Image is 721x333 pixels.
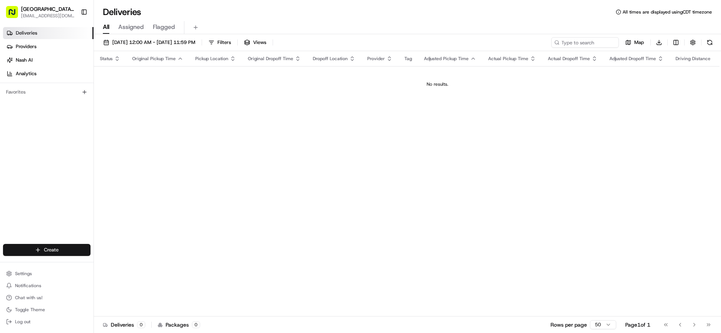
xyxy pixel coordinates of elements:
[634,39,644,46] span: Map
[3,280,91,291] button: Notifications
[424,56,469,62] span: Adjusted Pickup Time
[551,321,587,328] p: Rows per page
[3,304,91,315] button: Toggle Theme
[625,321,650,328] div: Page 1 of 1
[16,43,36,50] span: Providers
[16,72,29,85] img: 1732323095091-59ea418b-cfe3-43c8-9ae0-d0d06d6fd42c
[34,72,123,79] div: Start new chat
[3,268,91,279] button: Settings
[3,316,91,327] button: Log out
[3,68,94,80] a: Analytics
[137,321,145,328] div: 0
[75,186,91,192] span: Pylon
[103,321,145,328] div: Deliveries
[253,39,266,46] span: Views
[116,96,137,105] button: See all
[241,37,270,48] button: Views
[313,56,348,62] span: Dropoff Location
[112,39,195,46] span: [DATE] 12:00 AM - [DATE] 11:59 PM
[34,79,103,85] div: We're available if you need us!
[623,9,712,15] span: All times are displayed using CDT timezone
[704,37,715,48] button: Refresh
[15,283,41,289] span: Notifications
[15,319,30,325] span: Log out
[3,86,91,98] div: Favorites
[5,165,60,179] a: 📗Knowledge Base
[8,30,137,42] p: Welcome 👋
[153,23,175,32] span: Flagged
[488,56,528,62] span: Actual Pickup Time
[8,8,23,23] img: Nash
[100,37,199,48] button: [DATE] 12:00 AM - [DATE] 11:59 PM
[3,27,94,39] a: Deliveries
[16,30,37,36] span: Deliveries
[367,56,385,62] span: Provider
[3,244,91,256] button: Create
[8,169,14,175] div: 📗
[25,117,40,123] span: [DATE]
[71,168,121,176] span: API Documentation
[3,3,78,21] button: [GEOGRAPHIC_DATA] - [GEOGRAPHIC_DATA], [GEOGRAPHIC_DATA][EMAIL_ADDRESS][DOMAIN_NAME]
[16,57,33,64] span: Nash AI
[248,56,293,62] span: Original Dropoff Time
[192,321,200,328] div: 0
[3,54,94,66] a: Nash AI
[132,56,176,62] span: Original Pickup Time
[548,56,590,62] span: Actual Dropoff Time
[15,271,32,277] span: Settings
[21,13,75,19] button: [EMAIL_ADDRESS][DOMAIN_NAME]
[128,74,137,83] button: Start new chat
[103,23,109,32] span: All
[20,48,124,56] input: Clear
[100,56,113,62] span: Status
[53,186,91,192] a: Powered byPylon
[15,307,45,313] span: Toggle Theme
[205,37,234,48] button: Filters
[622,37,647,48] button: Map
[158,321,200,328] div: Packages
[60,165,124,179] a: 💻API Documentation
[676,56,710,62] span: Driving Distance
[3,292,91,303] button: Chat with us!
[15,295,42,301] span: Chat with us!
[8,98,50,104] div: Past conversations
[8,72,21,85] img: 1736555255976-a54dd68f-1ca7-489b-9aae-adbdc363a1c4
[15,168,57,176] span: Knowledge Base
[44,247,59,253] span: Create
[25,137,40,143] span: [DATE]
[609,56,656,62] span: Adjusted Dropoff Time
[103,6,141,18] h1: Deliveries
[404,56,412,62] span: Tag
[63,169,69,175] div: 💻
[195,56,228,62] span: Pickup Location
[3,41,94,53] a: Providers
[21,5,75,13] button: [GEOGRAPHIC_DATA] - [GEOGRAPHIC_DATA], [GEOGRAPHIC_DATA]
[118,23,144,32] span: Assigned
[217,39,231,46] span: Filters
[16,70,36,77] span: Analytics
[551,37,619,48] input: Type to search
